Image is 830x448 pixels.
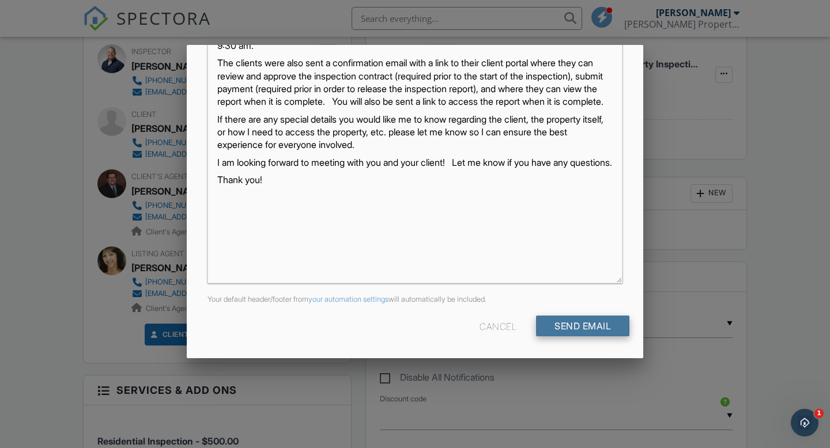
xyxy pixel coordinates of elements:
span: 1 [814,409,824,418]
p: I am looking forward to meeting with you and your client! Let me know if you have any questions. [217,156,613,169]
div: Your default header/footer from will automatically be included. [201,295,629,304]
p: Thank you! [217,173,613,186]
iframe: Intercom live chat [791,409,818,436]
a: your automation settings [308,295,388,303]
p: The clients were also sent a confirmation email with a link to their client portal where they can... [217,56,613,108]
div: Cancel [480,316,516,336]
p: If there are any special details you would like me to know regarding the client, the property its... [217,113,613,151]
input: Send Email [536,316,629,336]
